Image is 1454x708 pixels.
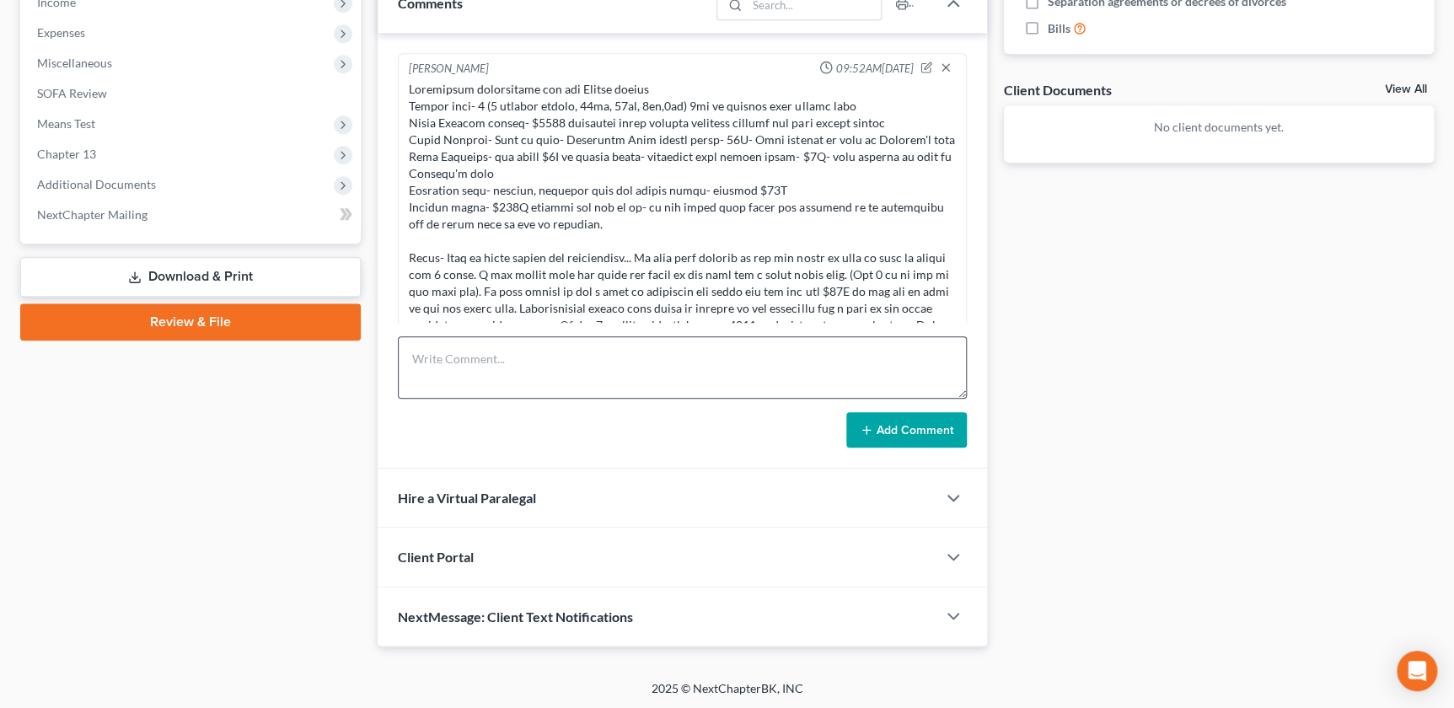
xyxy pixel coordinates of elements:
[20,257,361,297] a: Download & Print
[37,116,95,131] span: Means Test
[37,207,148,222] span: NextChapter Mailing
[1004,81,1112,99] div: Client Documents
[409,81,955,435] div: Loremipsum dolorsitame con adi Elitse doeius Tempor inci- 4 (5 utlabor etdolo, 44ma, 57al, 8en,0a...
[37,177,156,191] span: Additional Documents
[409,61,489,78] div: [PERSON_NAME]
[24,200,361,230] a: NextChapter Mailing
[24,78,361,109] a: SOFA Review
[1385,83,1427,95] a: View All
[37,147,96,161] span: Chapter 13
[1048,20,1070,37] span: Bills
[1397,651,1437,691] div: Open Intercom Messenger
[37,56,112,70] span: Miscellaneous
[398,609,633,625] span: NextMessage: Client Text Notifications
[846,412,967,448] button: Add Comment
[1017,119,1420,136] p: No client documents yet.
[37,25,85,40] span: Expenses
[398,549,474,565] span: Client Portal
[20,303,361,341] a: Review & File
[37,86,107,100] span: SOFA Review
[836,61,914,77] span: 09:52AM[DATE]
[398,490,536,506] span: Hire a Virtual Paralegal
